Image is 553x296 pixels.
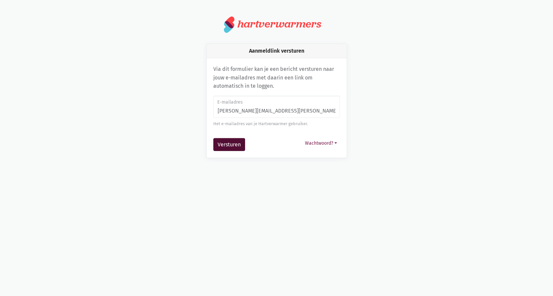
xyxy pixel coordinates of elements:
[213,65,340,90] p: Via dit formulier kan je een bericht versturen naar jouw e-mailadres met daarin een link om autom...
[207,44,347,58] div: Aanmeldlink versturen
[224,16,235,33] img: logo.svg
[302,138,340,148] button: Wachtwoord?
[237,18,321,30] div: hartverwarmers
[213,121,340,127] div: Het e-mailadres van je Hartverwarmer gebruiker.
[217,99,335,106] label: E-mailadres
[213,138,245,151] button: Versturen
[224,16,329,33] a: hartverwarmers
[213,96,340,151] form: Aanmeldlink versturen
